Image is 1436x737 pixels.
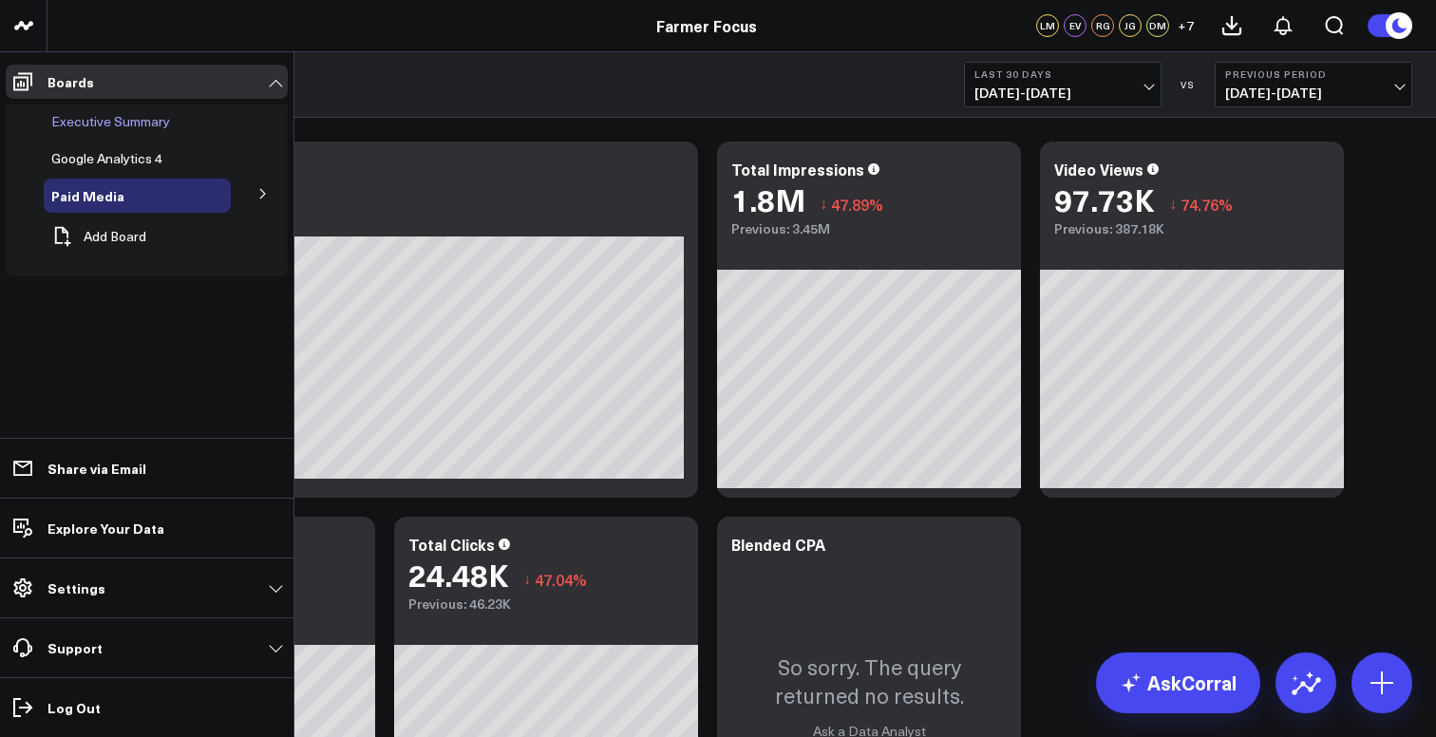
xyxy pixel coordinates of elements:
[408,596,684,612] div: Previous: 46.23K
[1171,79,1205,90] div: VS
[47,580,105,595] p: Settings
[51,186,124,205] span: Paid Media
[1225,68,1402,80] b: Previous Period
[964,62,1162,107] button: Last 30 Days[DATE]-[DATE]
[1181,194,1233,215] span: 74.76%
[1054,159,1143,180] div: Video Views
[51,114,170,129] a: Executive Summary
[1174,14,1197,37] button: +7
[1146,14,1169,37] div: DM
[1215,62,1412,107] button: Previous Period[DATE]-[DATE]
[1054,221,1330,236] div: Previous: 387.18K
[731,221,1007,236] div: Previous: 3.45M
[535,569,587,590] span: 47.04%
[974,68,1151,80] b: Last 30 Days
[47,461,146,476] p: Share via Email
[736,652,1002,709] p: So sorry. The query returned no results.
[1096,652,1260,713] a: AskCorral
[831,194,883,215] span: 47.89%
[408,534,495,555] div: Total Clicks
[731,182,805,217] div: 1.8M
[1169,192,1177,217] span: ↓
[731,534,825,555] div: Blended CPA
[51,112,170,130] span: Executive Summary
[47,520,164,536] p: Explore Your Data
[1036,14,1059,37] div: LM
[1178,19,1194,32] span: + 7
[6,690,288,725] a: Log Out
[51,149,162,167] span: Google Analytics 4
[1054,182,1155,217] div: 97.73K
[731,159,864,180] div: Total Impressions
[1064,14,1086,37] div: EV
[820,192,827,217] span: ↓
[656,15,757,36] a: Farmer Focus
[1119,14,1142,37] div: JG
[44,216,146,257] button: Add Board
[85,221,684,236] div: Previous: $29.99K
[408,557,509,592] div: 24.48K
[47,640,103,655] p: Support
[47,700,101,715] p: Log Out
[974,85,1151,101] span: [DATE] - [DATE]
[1225,85,1402,101] span: [DATE] - [DATE]
[51,188,124,203] a: Paid Media
[1091,14,1114,37] div: RG
[47,74,94,89] p: Boards
[51,151,162,166] a: Google Analytics 4
[523,567,531,592] span: ↓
